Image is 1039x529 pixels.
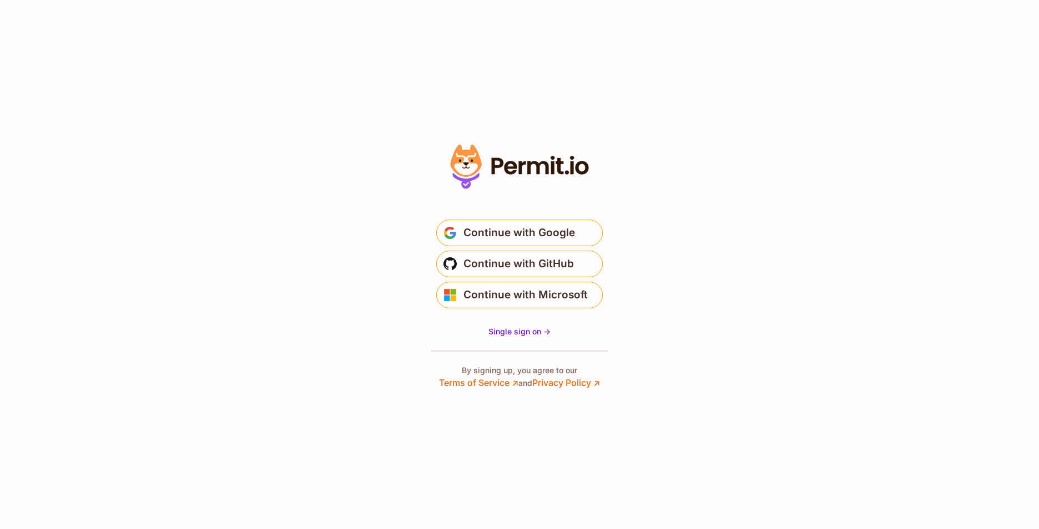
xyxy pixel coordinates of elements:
a: Privacy Policy ↗ [532,377,600,388]
button: Continue with Microsoft [436,282,603,308]
a: Terms of Service ↗ [439,377,518,388]
span: Continue with Google [463,224,575,242]
button: Continue with Google [436,220,603,246]
span: Continue with Microsoft [463,286,588,304]
a: Single sign on -> [488,326,551,337]
p: By signing up, you agree to our and [439,365,600,389]
span: Single sign on -> [488,327,551,336]
span: Continue with GitHub [463,255,574,273]
button: Continue with GitHub [436,251,603,277]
